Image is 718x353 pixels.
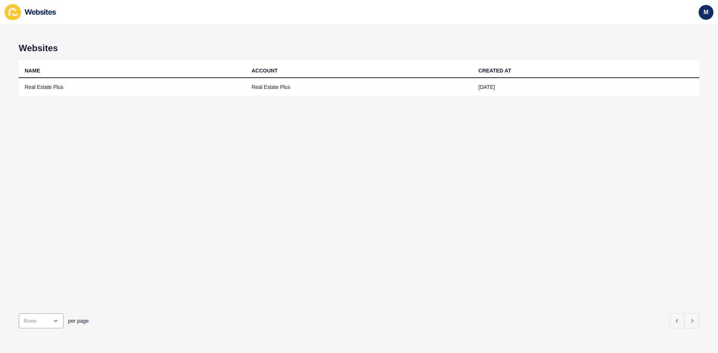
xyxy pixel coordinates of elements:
[703,9,708,16] span: m
[478,67,511,74] div: CREATED AT
[19,78,246,96] td: Real Estate Plus
[25,67,40,74] div: NAME
[68,317,89,325] span: per page
[19,313,64,328] div: open menu
[246,78,473,96] td: Real Estate Plus
[252,67,278,74] div: ACCOUNT
[19,43,699,53] h1: Websites
[472,78,699,96] td: [DATE]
